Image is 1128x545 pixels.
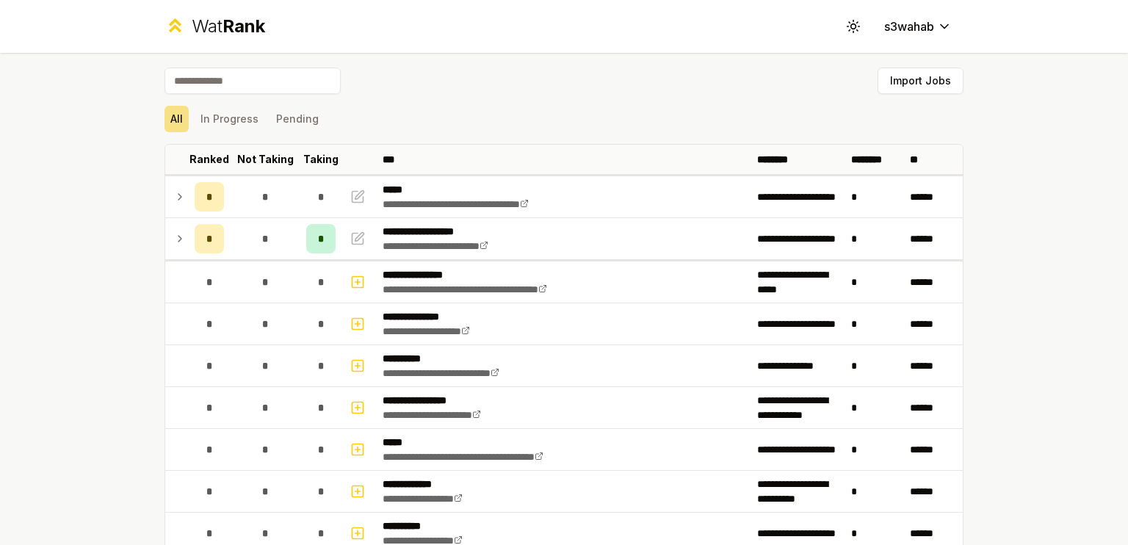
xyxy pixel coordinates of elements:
button: In Progress [195,106,264,132]
button: s3wahab [872,13,963,40]
button: Pending [270,106,325,132]
a: WatRank [164,15,265,38]
span: Rank [223,15,265,37]
button: Import Jobs [878,68,963,94]
span: s3wahab [884,18,934,35]
button: All [164,106,189,132]
p: Not Taking [237,152,294,167]
div: Wat [192,15,265,38]
p: Taking [303,152,339,167]
p: Ranked [189,152,229,167]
